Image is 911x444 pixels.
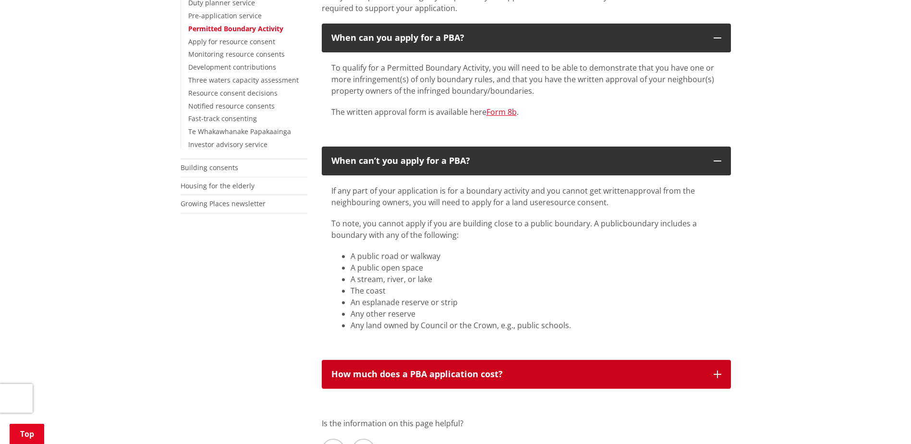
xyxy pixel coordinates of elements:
a: Development contributions [188,62,276,72]
button: When can you apply for a PBA? [322,24,731,52]
li: A public open space​ [351,262,721,273]
button: When can’t you apply for a PBA? [322,147,731,175]
span: To note, you cannot apply if you are building close to a public boundary. A public [331,218,623,229]
a: Housing for the elderly [181,181,255,190]
a: Apply for resource consent [188,37,275,46]
div: When can’t you apply for a PBA? [331,156,704,166]
li: Any other reserve​ [351,308,721,320]
iframe: Messenger Launcher [867,404,901,438]
a: Fast-track consenting [188,114,257,123]
a: Top [10,424,44,444]
div: How much does a PBA application cost? [331,370,704,379]
p: The written approval form is available here . [331,106,721,118]
a: Form 8b [486,107,517,117]
span: boundary includes a boundary with any of the following:​ [331,218,697,240]
a: Building consents [181,163,238,172]
a: Te Whakawhanake Papakaainga [188,127,291,136]
li: A public road or walkway​ [351,250,721,262]
button: How much does a PBA application cost? [322,360,731,389]
li: The coast​ [351,285,721,296]
a: Three waters capacity assessment [188,75,299,85]
a: Pre-application service [188,11,262,20]
a: Permitted Boundary Activity [188,24,283,33]
span: approval from the neighbouring owners, you will need to apply for a land use [331,185,695,208]
li: A stream, river, or lake​ [351,273,721,285]
p: Is the information on this page helpful? [322,418,731,429]
a: Growing Places newsletter [181,199,266,208]
a: Resource consent decisions [188,88,278,98]
p: If any part of your application is for a boundary activity and you cannot get written [331,185,721,208]
span: resource consent.​ [543,197,608,208]
p: To qualify for a Permitted Boundary Activity, you will need to be able to demonstrate that you ha... [331,62,721,97]
a: Investor advisory service [188,140,267,149]
li: An esplanade reserve or strip​ [351,296,721,308]
a: Notified resource consents [188,101,275,111]
div: When can you apply for a PBA? [331,33,704,43]
a: Monitoring resource consents [188,49,285,59]
li: Any land owned by Council or the Crown, e.g., public schools. [351,320,721,331]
